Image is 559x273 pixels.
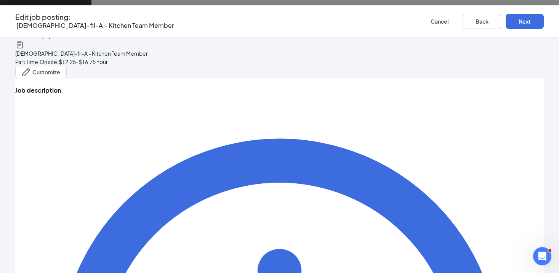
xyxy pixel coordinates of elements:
span: [DEMOGRAPHIC_DATA]-fil-A - Kitchen Team Member [15,50,148,57]
h3: Edit job posting: [15,13,174,21]
button: Next [506,14,544,29]
svg: PencilIcon [22,67,31,77]
button: Cancel [420,14,458,29]
button: Back [463,14,501,29]
iframe: Intercom live chat [533,247,551,265]
span: Job description [15,86,61,94]
span: Part Time [15,58,38,65]
button: PencilIconCustomize [15,66,67,78]
span: ‧ $12.25-$16.75 hour [57,58,108,65]
span: [DEMOGRAPHIC_DATA]-fil-A - Kitchen Team Member [16,21,174,29]
span: ‧ On site [38,58,57,65]
svg: Clipboard [15,40,24,49]
span: Customize [32,69,60,75]
span: Cancel [431,19,448,24]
